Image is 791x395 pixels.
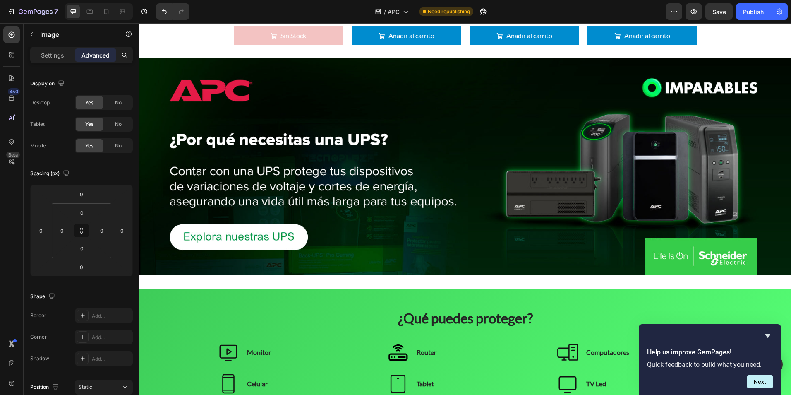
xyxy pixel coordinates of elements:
h3: TV Led [446,356,574,366]
input: 0 [73,261,90,273]
button: Publish [736,3,771,20]
p: Quick feedback to build what you need. [647,361,773,369]
p: Image [40,29,110,39]
span: Yes [85,99,93,106]
input: 0px [74,207,90,219]
input: 0 [116,224,128,237]
div: Mobile [30,142,46,149]
div: Add... [92,355,131,363]
span: No [115,99,122,106]
button: Hide survey [763,331,773,341]
h2: Help us improve GemPages! [647,347,773,357]
div: Corner [30,333,47,341]
div: 450 [8,88,20,95]
div: Border [30,312,46,319]
button: Static [75,380,133,395]
span: Static [79,384,92,390]
input: 0 [35,224,47,237]
span: No [115,142,122,149]
p: 7 [54,7,58,17]
div: Shadow [30,355,49,362]
div: Add... [92,312,131,320]
h3: Tablet [276,356,405,366]
div: Tablet [30,120,45,128]
span: No [115,120,122,128]
button: Save [705,3,733,20]
button: Next question [747,375,773,388]
div: Spacing (px) [30,168,71,179]
iframe: Design area [139,23,791,395]
input: 0 [73,188,90,200]
div: Publish [743,7,764,16]
input: 0px [74,242,90,255]
button: 7 [3,3,62,20]
div: Undo/Redo [156,3,189,20]
div: Position [30,382,60,393]
div: Shape [30,291,57,302]
input: 0px [96,224,108,237]
div: Beta [6,152,20,158]
span: Save [712,8,726,15]
span: APC [388,7,400,16]
span: / [384,7,386,16]
input: 0px [56,224,68,237]
span: Need republishing [428,8,470,15]
h3: Router [276,324,405,335]
p: Settings [41,51,64,60]
p: Advanced [81,51,110,60]
h3: Computadores [446,324,574,335]
div: Desktop [30,99,50,106]
span: Yes [85,120,93,128]
div: Add... [92,334,131,341]
div: Display on [30,78,66,89]
span: Yes [85,142,93,149]
div: Help us improve GemPages! [647,331,773,388]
